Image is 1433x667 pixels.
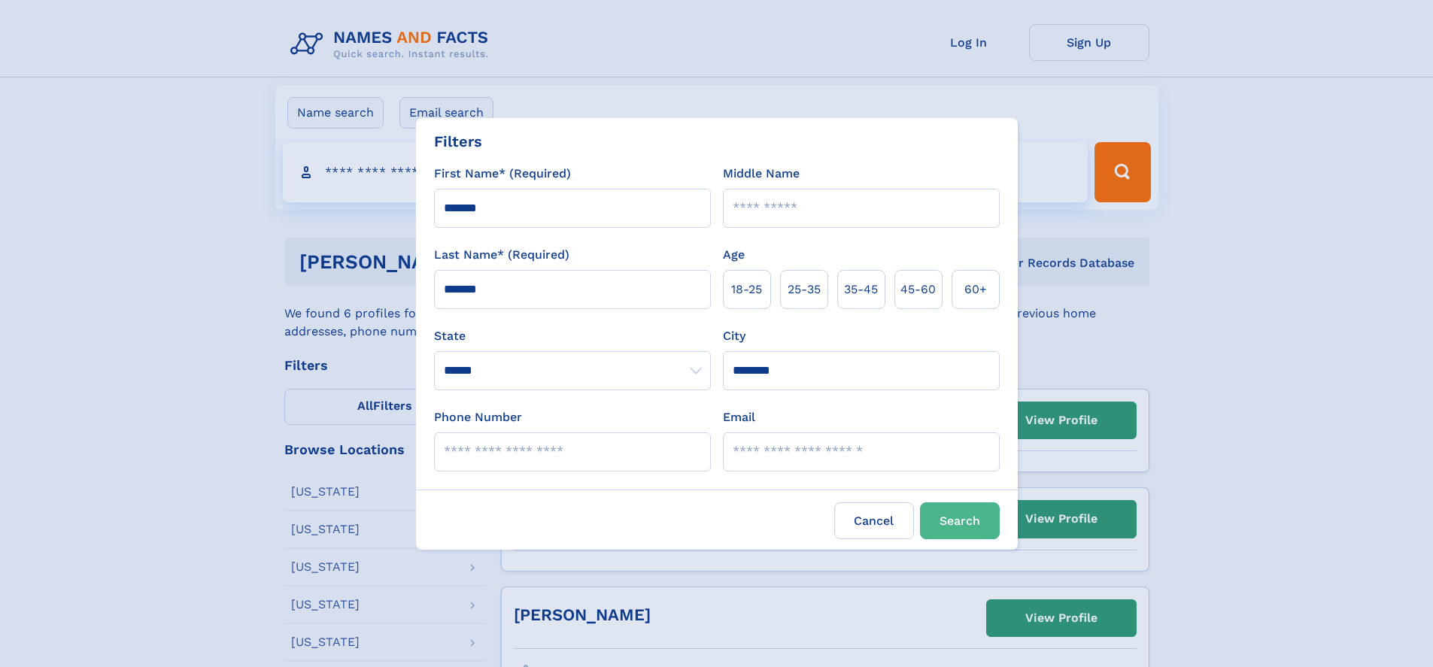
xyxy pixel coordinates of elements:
label: Last Name* (Required) [434,246,569,264]
label: Cancel [834,502,914,539]
label: Phone Number [434,408,522,426]
label: City [723,327,745,345]
label: Age [723,246,745,264]
div: Filters [434,130,482,153]
label: Email [723,408,755,426]
label: Middle Name [723,165,800,183]
button: Search [920,502,1000,539]
label: First Name* (Required) [434,165,571,183]
span: 60+ [964,280,987,299]
span: 35‑45 [844,280,878,299]
span: 45‑60 [900,280,936,299]
label: State [434,327,711,345]
span: 18‑25 [731,280,762,299]
span: 25‑35 [788,280,821,299]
